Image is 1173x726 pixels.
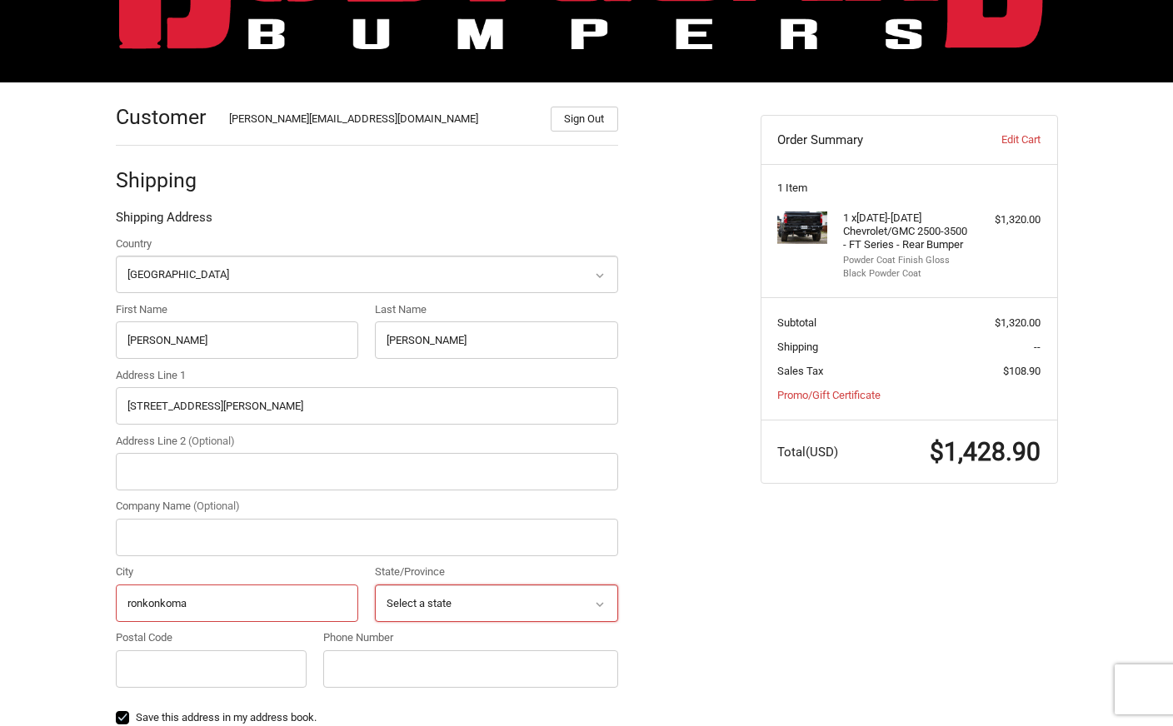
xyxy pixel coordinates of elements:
label: Address Line 1 [116,367,618,384]
span: -- [1034,341,1041,353]
span: $1,428.90 [930,437,1041,466]
label: Postal Code [116,629,307,646]
label: Save this address in my address book. [116,711,618,724]
label: State/Province [375,564,618,580]
legend: Shipping Address [116,208,212,235]
a: Promo/Gift Certificate [777,389,881,401]
label: Last Name [375,301,618,318]
label: Phone Number [323,629,618,646]
li: Powder Coat Finish Gloss Black Powder Coat [843,254,971,281]
h3: Order Summary [777,132,958,148]
span: Shipping [777,341,818,353]
div: $1,320.00 [975,211,1041,228]
div: [PERSON_NAME][EMAIL_ADDRESS][DOMAIN_NAME] [229,111,534,132]
small: (Optional) [188,435,235,447]
span: $108.90 [1003,365,1041,377]
h3: 1 Item [777,181,1041,195]
label: First Name [116,301,359,318]
h2: Shipping [116,167,213,193]
span: Total (USD) [777,445,838,460]
label: Company Name [116,498,618,515]
span: Subtotal [777,316,816,329]
h4: 1 x [DATE]-[DATE] Chevrolet/GMC 2500-3500 - FT Series - Rear Bumper [843,211,971,252]
label: City [116,564,359,580]
small: (Optional) [193,500,240,512]
span: $1,320.00 [995,316,1041,329]
h2: Customer [116,104,213,130]
button: Sign Out [551,107,618,132]
span: Sales Tax [777,365,823,377]
a: Edit Cart [958,132,1041,148]
label: Country [116,236,618,252]
label: Address Line 2 [116,433,618,450]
